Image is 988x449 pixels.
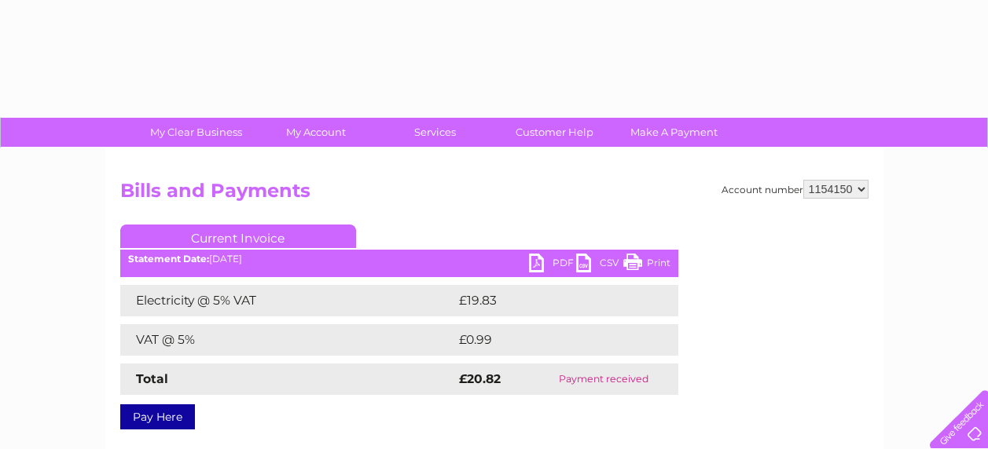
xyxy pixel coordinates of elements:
[576,254,623,276] a: CSV
[490,118,619,147] a: Customer Help
[128,253,209,265] b: Statement Date:
[120,180,869,210] h2: Bills and Payments
[120,285,455,316] td: Electricity @ 5% VAT
[120,224,356,248] a: Current Invoice
[609,118,739,147] a: Make A Payment
[530,363,678,395] td: Payment received
[131,118,261,147] a: My Clear Business
[120,324,455,356] td: VAT @ 5%
[455,285,645,316] td: £19.83
[120,404,195,429] a: Pay Here
[136,371,168,386] strong: Total
[722,180,869,199] div: Account number
[120,254,678,265] div: [DATE]
[370,118,500,147] a: Services
[459,371,501,386] strong: £20.82
[251,118,380,147] a: My Account
[455,324,642,356] td: £0.99
[529,254,576,276] a: PDF
[623,254,670,276] a: Print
